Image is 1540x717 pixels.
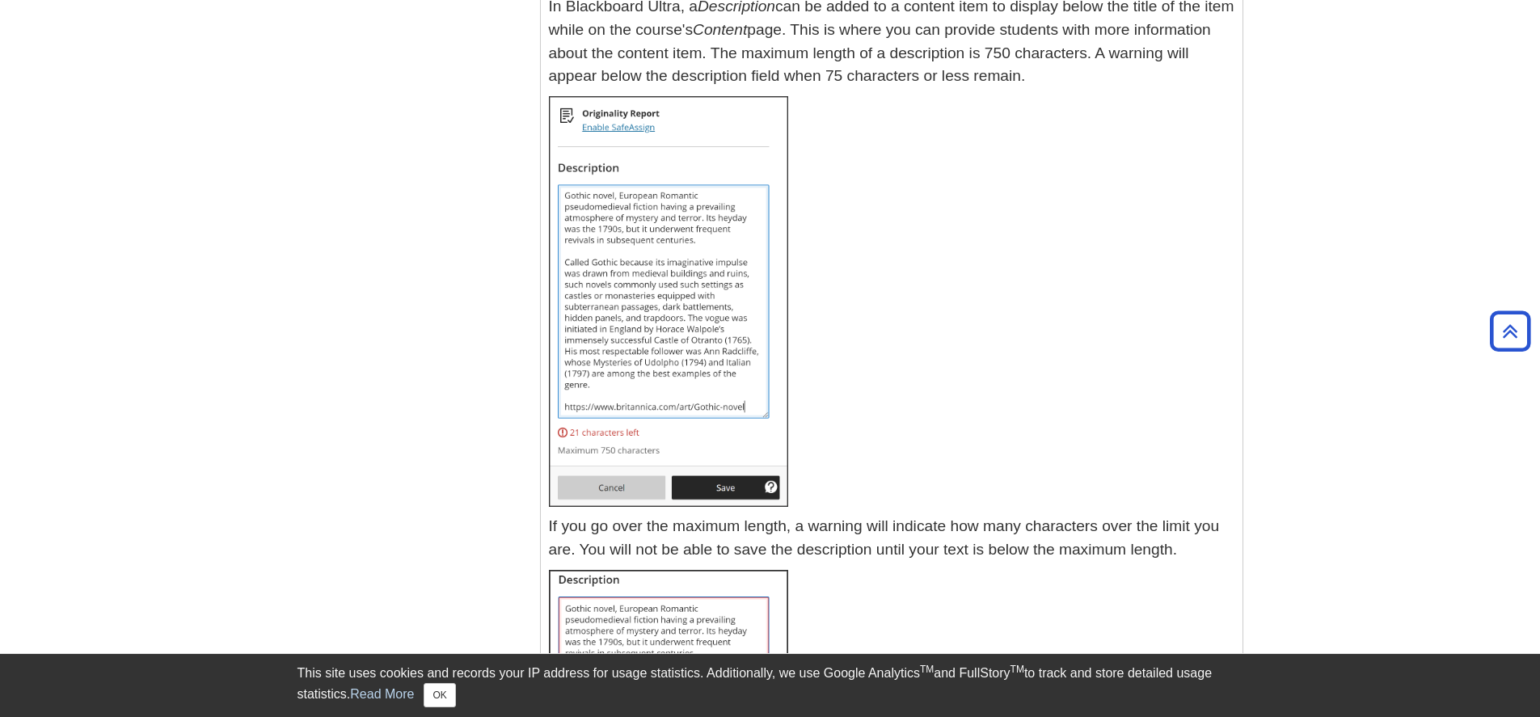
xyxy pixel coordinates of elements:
sup: TM [920,664,934,675]
a: Back to Top [1484,320,1536,342]
p: If you go over the maximum length, a warning will indicate how many characters over the limit you... [549,515,1234,562]
sup: TM [1010,664,1024,675]
em: Content [693,21,747,38]
div: This site uses cookies and records your IP address for usage statistics. Additionally, we use Goo... [297,664,1243,707]
a: Read More [350,687,414,701]
button: Close [424,683,455,707]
